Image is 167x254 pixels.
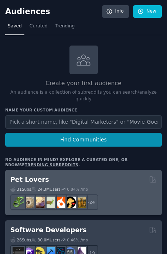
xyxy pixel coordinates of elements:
div: 26 Sub s [10,237,31,243]
img: PetAdvice [64,197,76,208]
div: 0.84 % /mo [67,187,88,192]
h3: Name your custom audience [5,107,162,113]
a: New [133,5,162,18]
span: Trending [55,23,75,30]
img: herpetology [13,197,24,208]
img: cockatiel [54,197,65,208]
img: dogbreed [75,197,86,208]
p: An audience is a collection of subreddits you can search/analyze quickly [5,89,162,102]
div: 31 Sub s [10,187,31,192]
a: Trending [53,20,77,36]
a: Info [102,5,129,18]
img: ballpython [23,197,34,208]
div: + 24 [83,194,98,210]
div: 24.3M Users [31,187,60,192]
div: 0.46 % /mo [67,237,88,243]
h2: Audiences [5,7,102,16]
input: Pick a short name, like "Digital Marketers" or "Movie-Goers" [5,115,162,129]
a: Curated [27,20,50,36]
button: Find Communities [5,133,162,147]
img: turtle [44,197,55,208]
span: Curated [30,23,48,30]
span: Saved [8,23,22,30]
div: No audience in mind? Explore a curated one, or browse . [5,157,159,167]
a: trending subreddits [25,163,78,167]
h2: Software Developers [10,225,86,235]
img: leopardgeckos [33,197,45,208]
h2: Create your first audience [5,79,162,88]
div: 30.0M Users [31,237,60,243]
h2: Pet Lovers [10,175,49,184]
a: Saved [5,20,24,36]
